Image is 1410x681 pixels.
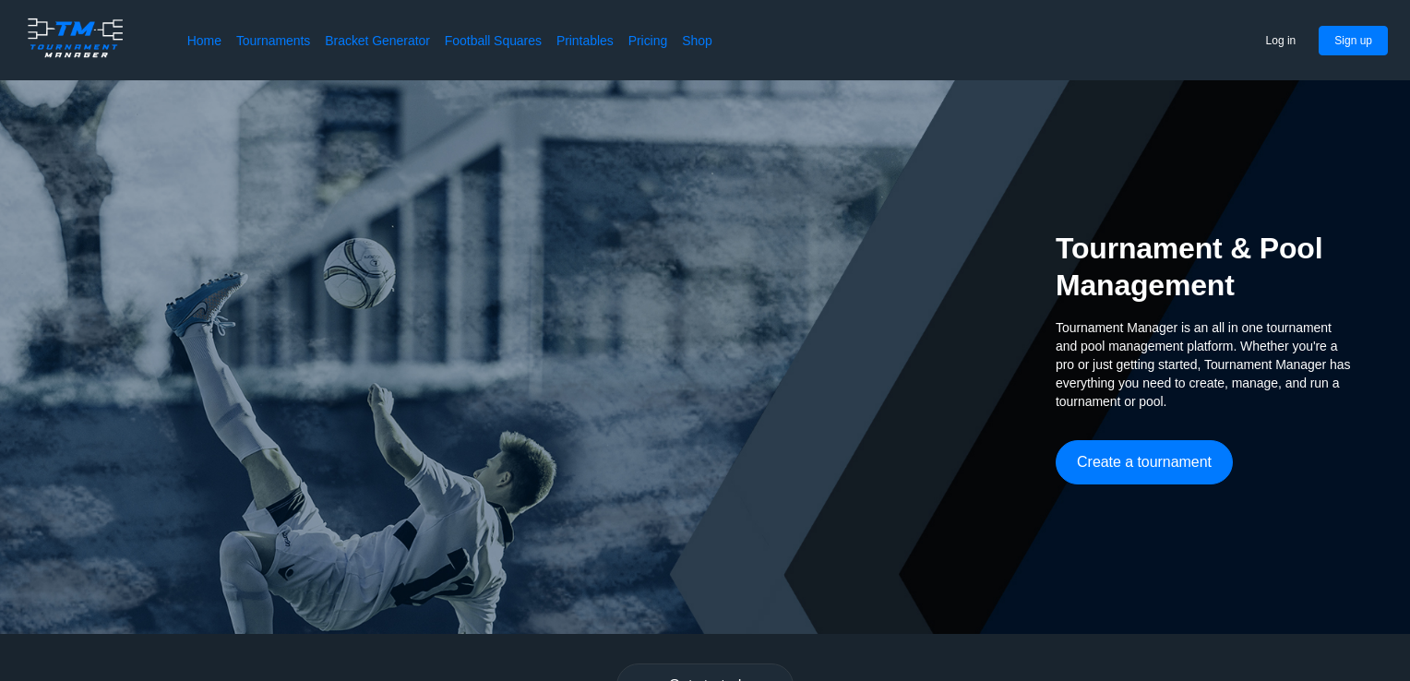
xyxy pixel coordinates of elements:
button: Sign up [1319,26,1388,55]
a: Shop [682,31,712,50]
h2: Tournament & Pool Management [1056,230,1351,304]
a: Printables [556,31,614,50]
button: Log in [1250,26,1312,55]
img: logo.ffa97a18e3bf2c7d.png [22,15,128,61]
a: Pricing [628,31,667,50]
a: Tournaments [236,31,310,50]
button: Create a tournament [1056,440,1233,484]
span: Tournament Manager is an all in one tournament and pool management platform. Whether you're a pro... [1056,318,1351,411]
a: Football Squares [445,31,542,50]
a: Bracket Generator [325,31,430,50]
a: Home [187,31,221,50]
